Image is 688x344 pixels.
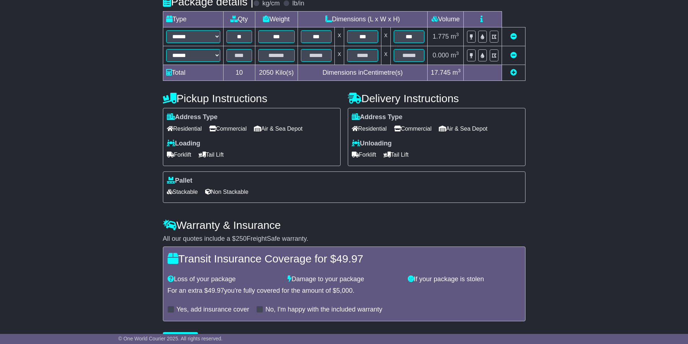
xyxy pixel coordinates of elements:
td: Kilo(s) [255,65,298,81]
div: All our quotes include a $ FreightSafe warranty. [163,235,525,243]
td: Weight [255,12,298,27]
span: 0.000 [433,52,449,59]
span: Air & Sea Depot [439,123,488,134]
span: Forklift [167,149,191,160]
td: Dimensions (L x W x H) [298,12,428,27]
label: No, I'm happy with the included warranty [265,306,382,314]
h4: Transit Insurance Coverage for $ [168,253,521,265]
span: Tail Lift [384,149,409,160]
td: Total [163,65,223,81]
label: Pallet [167,177,192,185]
label: Unloading [352,140,392,148]
label: Address Type [167,113,218,121]
div: Loss of your package [164,275,284,283]
span: 49.97 [336,253,363,265]
td: Qty [223,12,255,27]
td: Type [163,12,223,27]
h4: Pickup Instructions [163,92,341,104]
span: 250 [236,235,247,242]
span: Tail Lift [199,149,224,160]
td: Volume [428,12,464,27]
span: 49.97 [208,287,224,294]
a: Remove this item [510,52,517,59]
span: m [451,52,459,59]
span: 1.775 [433,33,449,40]
td: Dimensions in Centimetre(s) [298,65,428,81]
span: Residential [167,123,202,134]
td: x [381,46,390,65]
td: x [381,27,390,46]
sup: 3 [456,51,459,56]
h4: Delivery Instructions [348,92,525,104]
sup: 3 [456,32,459,37]
span: 2050 [259,69,273,76]
a: Add new item [510,69,517,76]
span: Air & Sea Depot [254,123,303,134]
div: If your package is stolen [404,275,524,283]
sup: 3 [458,68,461,73]
label: Address Type [352,113,403,121]
span: m [453,69,461,76]
span: Commercial [209,123,247,134]
td: x [335,46,344,65]
a: Remove this item [510,33,517,40]
span: © One World Courier 2025. All rights reserved. [118,336,223,341]
td: x [335,27,344,46]
div: For an extra $ you're fully covered for the amount of $ . [168,287,521,295]
span: Residential [352,123,387,134]
span: Stackable [167,186,198,197]
span: 17.745 [431,69,451,76]
span: Non Stackable [205,186,248,197]
h4: Warranty & Insurance [163,219,525,231]
span: Commercial [394,123,432,134]
span: 5,000 [336,287,352,294]
span: Forklift [352,149,376,160]
span: m [451,33,459,40]
label: Yes, add insurance cover [177,306,249,314]
label: Loading [167,140,200,148]
div: Damage to your package [284,275,404,283]
td: 10 [223,65,255,81]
